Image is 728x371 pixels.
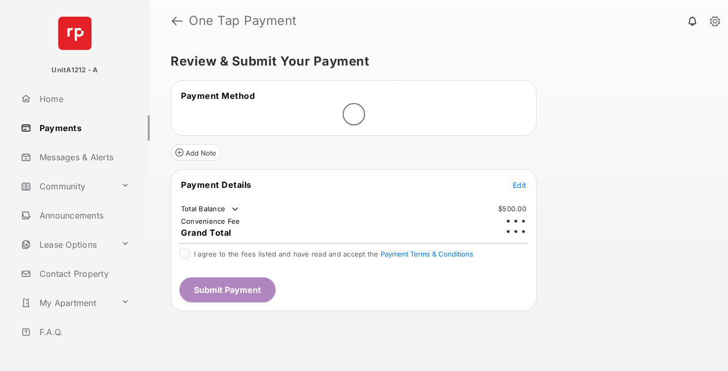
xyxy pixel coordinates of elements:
[17,232,117,257] a: Lease Options
[181,227,231,238] span: Grand Total
[180,204,240,214] td: Total Balance
[17,203,150,228] a: Announcements
[51,65,98,75] p: UnitA1212 - A
[17,261,150,286] a: Contact Property
[171,55,699,68] h5: Review & Submit Your Payment
[381,250,473,258] button: I agree to the fees listed and have read and accept the
[513,181,526,189] span: Edit
[171,144,221,161] button: Add Note
[17,86,150,111] a: Home
[189,15,297,27] strong: One Tap Payment
[181,91,255,101] span: Payment Method
[181,180,252,190] span: Payment Details
[194,250,473,258] span: I agree to the fees listed and have read and accept the
[17,174,117,199] a: Community
[513,180,526,190] button: Edit
[17,290,117,315] a: My Apartment
[179,277,276,302] button: Submit Payment
[498,204,527,213] td: $500.00
[17,145,150,170] a: Messages & Alerts
[58,17,92,50] img: svg+xml;base64,PHN2ZyB4bWxucz0iaHR0cDovL3d3dy53My5vcmcvMjAwMC9zdmciIHdpZHRoPSI2NCIgaGVpZ2h0PSI2NC...
[180,216,241,226] td: Convenience Fee
[17,319,150,344] a: F.A.Q.
[17,116,150,140] a: Payments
